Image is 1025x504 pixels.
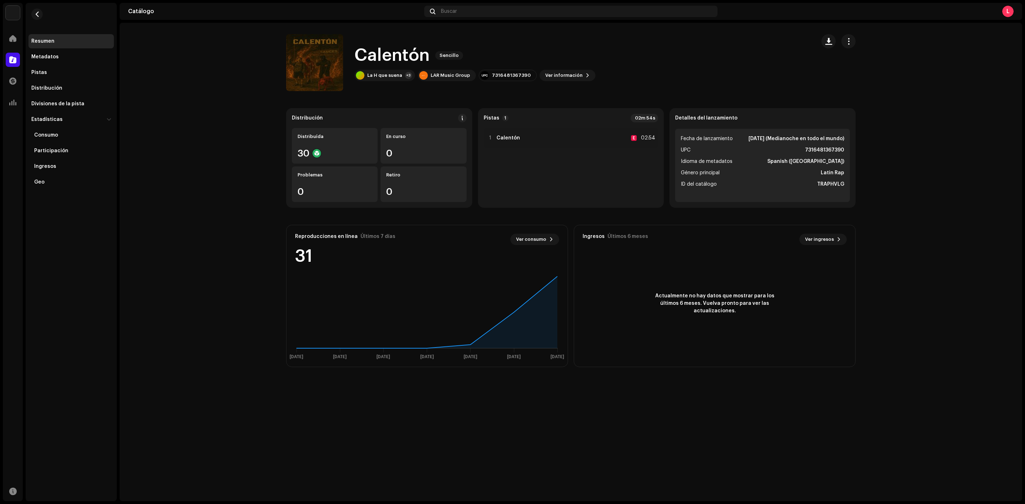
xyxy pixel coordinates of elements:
span: Sencillo [435,51,463,60]
text: [DATE] [377,355,390,359]
text: [DATE] [333,355,347,359]
re-m-nav-item: Metadatos [28,50,114,64]
button: Ver consumo [510,234,559,245]
span: Género principal [681,169,720,177]
span: UPC [681,146,690,154]
div: Metadatos [31,54,59,60]
text: [DATE] [290,355,303,359]
div: La H que suena [367,73,402,78]
strong: Detalles del lanzamiento [675,115,737,121]
strong: Pistas [484,115,499,121]
div: Distribuída [298,134,372,139]
div: Ingresos [583,234,605,239]
div: 02m 54s [631,114,658,122]
div: Pistas [31,70,47,75]
strong: 7316481367390 [805,146,844,154]
div: Últimos 7 días [361,234,395,239]
re-m-nav-item: Participación [28,144,114,158]
div: Ingresos [34,164,56,169]
strong: Spanish ([GEOGRAPHIC_DATA]) [767,157,844,166]
div: En curso [386,134,461,139]
span: Fecha de lanzamiento [681,134,733,143]
re-m-nav-item: Geo [28,175,114,189]
re-m-nav-dropdown: Estadísticas [28,112,114,189]
img: 297a105e-aa6c-4183-9ff4-27133c00f2e2 [6,6,20,20]
span: Idioma de metadatos [681,157,732,166]
re-m-nav-item: Distribución [28,81,114,95]
div: Problemas [298,172,372,178]
div: 02:54 [640,134,655,142]
div: Distribución [292,115,323,121]
span: Buscar [441,9,457,14]
re-m-nav-item: Ingresos [28,159,114,174]
button: Ver información [540,70,595,81]
strong: Calentón [496,135,520,141]
h1: Calentón [354,44,430,67]
span: Ver consumo [516,232,546,246]
div: 7316481367390 [492,73,531,78]
text: [DATE] [420,355,434,359]
re-m-nav-item: Consumo [28,128,114,142]
div: Catálogo [128,9,421,14]
div: Distribución [31,85,62,91]
div: Consumo [34,132,58,138]
strong: Latin Rap [821,169,844,177]
div: Geo [34,179,44,185]
div: L [1002,6,1014,17]
div: Divisiones de la pista [31,101,84,107]
div: Estadísticas [31,117,63,122]
span: Actualmente no hay datos que mostrar para los últimos 6 meses. Vuelva pronto para ver las actuali... [651,292,779,315]
img: 5f1bf6eb-18a8-4bcf-b0ef-cd22c8526249 [419,71,428,80]
div: Reproducciones en línea [295,234,358,239]
div: Últimos 6 meses [608,234,648,239]
re-m-nav-item: Pistas [28,65,114,80]
div: Participación [34,148,68,154]
re-m-nav-item: Divisiones de la pista [28,97,114,111]
text: [DATE] [507,355,521,359]
button: Ver ingresos [799,234,847,245]
div: Resumen [31,38,54,44]
div: Retiro [386,172,461,178]
text: [DATE] [464,355,477,359]
div: LAR Music Group [431,73,470,78]
span: ID del catálogo [681,180,717,189]
div: +3 [405,72,412,79]
span: Ver información [545,68,583,83]
text: [DATE] [551,355,564,359]
div: E [631,135,637,141]
strong: TRAPHVLG [817,180,844,189]
span: Ver ingresos [805,232,834,246]
re-m-nav-item: Resumen [28,34,114,48]
strong: [DATE] (Medianoche en todo el mundo) [748,134,844,143]
p-badge: 1 [502,115,509,121]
